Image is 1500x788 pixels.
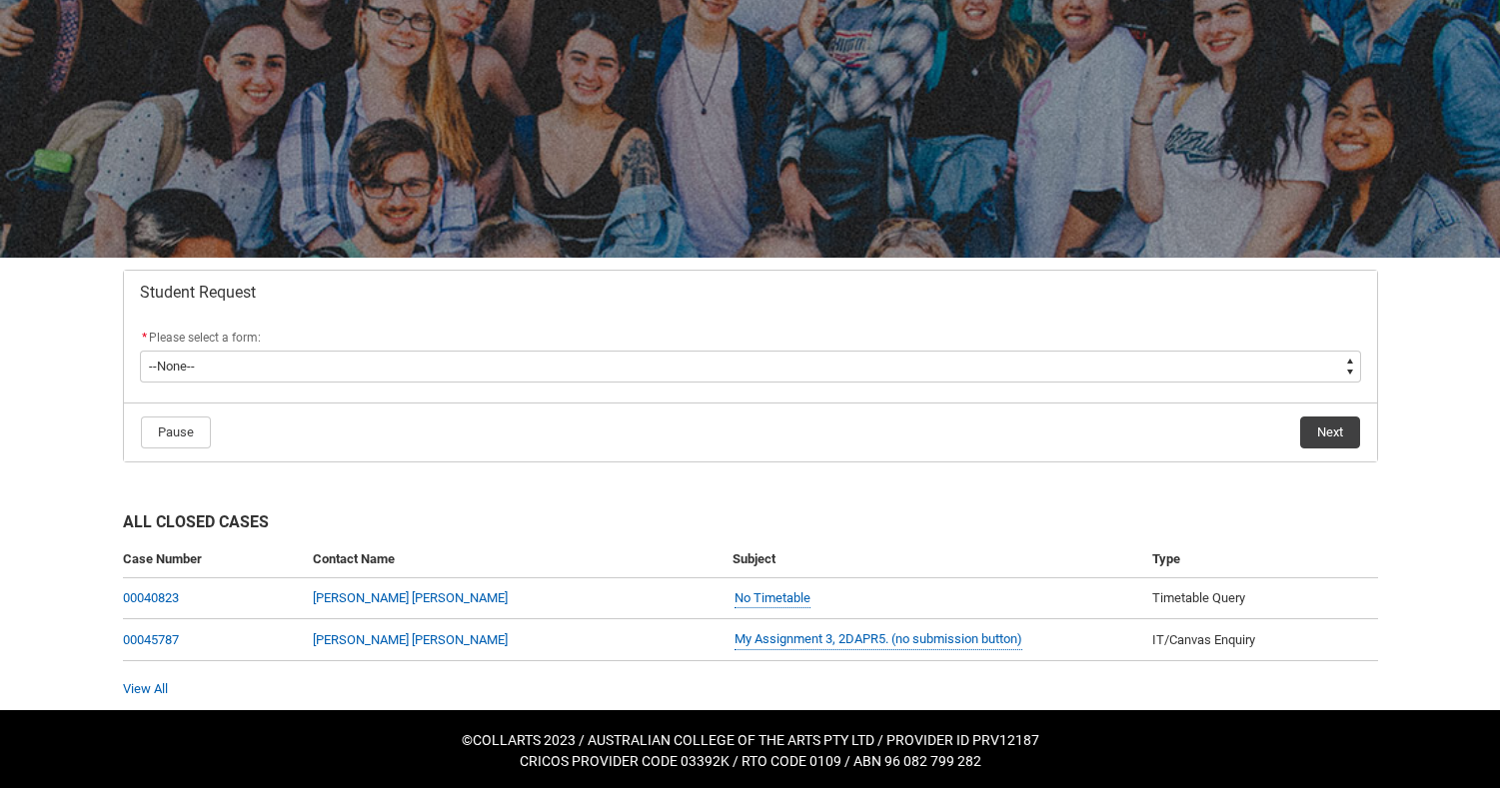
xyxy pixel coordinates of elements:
span: Please select a form: [149,331,261,345]
th: Case Number [123,541,306,578]
span: IT/Canvas Enquiry [1152,632,1255,647]
a: My Assignment 3, 2DAPR5. (no submission button) [735,629,1022,650]
a: [PERSON_NAME] [PERSON_NAME] [313,590,508,605]
a: No Timetable [735,588,810,609]
span: Timetable Query [1152,590,1245,605]
a: [PERSON_NAME] [PERSON_NAME] [313,632,508,647]
a: 00040823 [123,590,179,605]
span: Student Request [140,283,256,303]
button: Next [1300,416,1360,448]
th: Subject [725,541,1144,578]
article: Redu_Student_Request flow [123,270,1378,462]
button: Pause [141,416,211,448]
a: View All Cases [123,681,168,696]
th: Contact Name [305,541,725,578]
a: 00045787 [123,632,179,647]
th: Type [1144,541,1377,578]
abbr: required [142,331,147,345]
h2: All Closed Cases [123,510,1378,541]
